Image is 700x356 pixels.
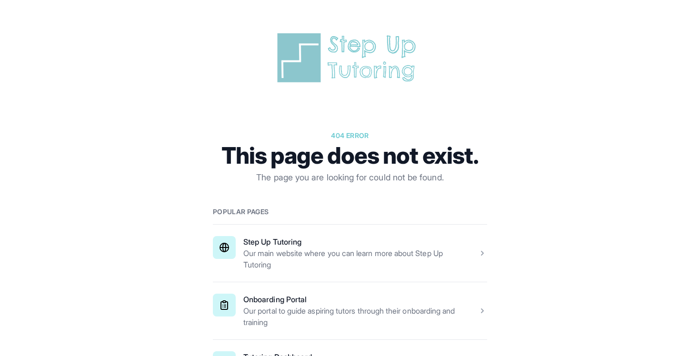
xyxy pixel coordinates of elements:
img: Step Up Tutoring horizontal logo [274,30,426,85]
a: Onboarding Portal [243,295,307,304]
p: 404 error [213,131,487,140]
p: The page you are looking for could not be found. [213,171,487,184]
h1: This page does not exist. [213,144,487,167]
h2: Popular pages [213,207,487,217]
a: Step Up Tutoring [243,237,301,247]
